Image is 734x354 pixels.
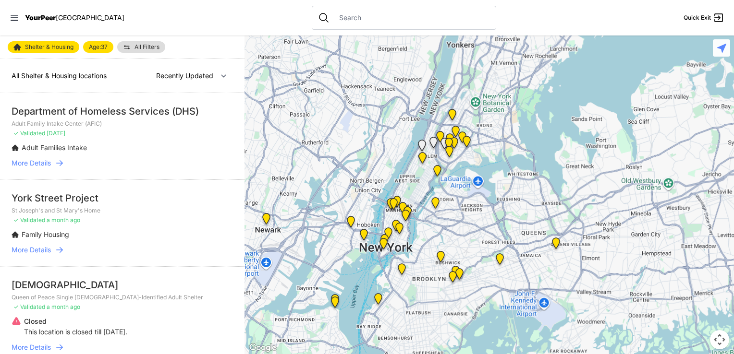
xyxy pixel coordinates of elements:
span: All Filters [135,44,159,50]
div: HELP Women's Shelter and Intake Center [453,268,465,283]
div: The Bronx Pride Center [443,138,455,153]
a: More Details [12,245,233,255]
span: Family Housing [22,230,69,238]
p: Closed [24,317,127,326]
a: Age:37 [83,41,113,53]
span: More Details [12,245,51,255]
span: [DATE] [47,130,65,137]
div: The Gathering Place Drop-in Center [450,266,462,281]
span: Age: 37 [89,44,108,50]
div: Franklin Women's Shelter and Intake [450,126,462,141]
span: [GEOGRAPHIC_DATA] [56,13,124,22]
a: Open this area in Google Maps (opens a new window) [247,342,279,354]
span: Adult Families Intake [22,143,87,152]
div: Prevention Assistance and Temporary Housing (PATH) [434,131,446,146]
span: ✓ Validated [13,130,45,137]
div: Continuous Access Adult Drop-In (CADI) [447,271,459,286]
div: Bronx Recovery Support Center [446,109,458,124]
div: Department of Homeless Services (DHS) [12,105,233,118]
div: Chelsea [385,198,397,213]
span: YourPeer [25,13,56,22]
div: Antonio Olivieri Drop-in Center [388,198,400,213]
a: Quick Exit [684,12,724,24]
div: University Community Social Services (UCSS) [393,223,405,238]
span: Quick Exit [684,14,711,22]
a: Shelter & Housing [8,41,79,53]
div: Keener Men's Shelter [431,165,443,180]
div: Headquarters [435,251,447,266]
div: Northern New Jersey [260,213,272,228]
img: Google [247,342,279,354]
div: Muslim Community Center (MCC) [372,293,384,308]
input: Search [333,13,490,23]
span: ✓ Validated [13,216,45,224]
div: Margaret Cochran Corbin VA Campus, Veteran's Hospital [400,210,412,225]
div: Mainchance Adult Drop-in Center [397,202,409,217]
a: More Details [12,342,233,352]
div: 820 MRT Residential Chemical Dependence Treatment Program [416,152,428,167]
span: More Details [12,158,51,168]
div: Adult Drop-in Center [494,253,506,269]
p: St Joseph's and St Mary's Home [12,207,233,214]
a: YourPeer[GEOGRAPHIC_DATA] [25,15,124,21]
div: Tribeca Campus/New York City Rescue Mission [382,227,394,243]
div: Hunts Point Multi-Service Center [448,137,460,153]
span: a month ago [47,303,80,310]
div: Bronx Youth Center (BYC) [444,133,456,149]
div: St Joseph's and St Mary's Home [358,229,370,244]
div: Bronx [456,131,468,147]
a: More Details [12,158,233,168]
div: Queen of Peace Single Male-Identified Adult Shelter [439,138,451,153]
p: Adult Family Intake Center (AFIC) [12,120,233,128]
div: 30th Street Intake Center for Men [402,206,414,222]
span: More Details [12,342,51,352]
div: Adult Drop-in Center [329,294,341,309]
div: Queen of Peace Single Female-Identified Adult Shelter [416,140,428,155]
div: Third Street Men's Shelter and Clinic [390,220,402,235]
button: Map camera controls [710,330,729,349]
div: York Street Project [12,191,233,205]
div: Upper West Side, Closed [428,137,440,152]
div: Main Location [345,216,357,231]
div: [DEMOGRAPHIC_DATA] [12,278,233,292]
div: Living Room 24-Hour Drop-In Center [461,136,473,151]
span: ✓ Validated [13,303,45,310]
p: This location is closed till [DATE]. [24,327,127,337]
div: Main Office [379,234,391,249]
a: All Filters [117,41,165,53]
p: Queen of Peace Single [DEMOGRAPHIC_DATA]-Identified Adult Shelter [12,294,233,301]
div: Queens - Main Office [429,197,441,212]
span: a month ago [47,216,80,224]
span: All Shelter & Housing locations [12,71,107,80]
span: Shelter & Housing [25,44,73,50]
div: Main Office [391,196,403,211]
